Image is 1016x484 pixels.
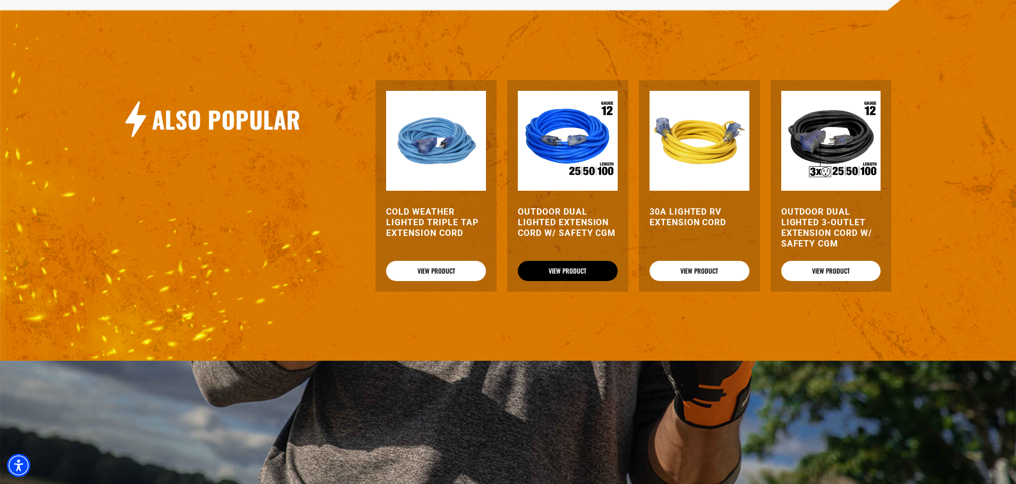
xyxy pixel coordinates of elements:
h2: Also Popular [152,104,301,134]
img: Outdoor Dual Lighted Extension Cord w/ Safety CGM [518,91,618,191]
a: View Product [518,261,618,281]
div: Accessibility Menu [7,454,30,477]
a: View Product [650,261,749,281]
img: Outdoor Dual Lighted 3-Outlet Extension Cord w/ Safety CGM [781,91,881,191]
a: Outdoor Dual Lighted 3-Outlet Extension Cord w/ Safety CGM [781,207,881,249]
img: yellow [650,91,749,191]
a: View Product [781,261,881,281]
a: Outdoor Dual Lighted Extension Cord w/ Safety CGM [518,207,618,239]
a: 30A Lighted RV Extension Cord [650,207,749,228]
img: Light Blue [386,91,486,191]
a: Cold Weather Lighted Triple Tap Extension Cord [386,207,486,239]
a: View Product [386,261,486,281]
